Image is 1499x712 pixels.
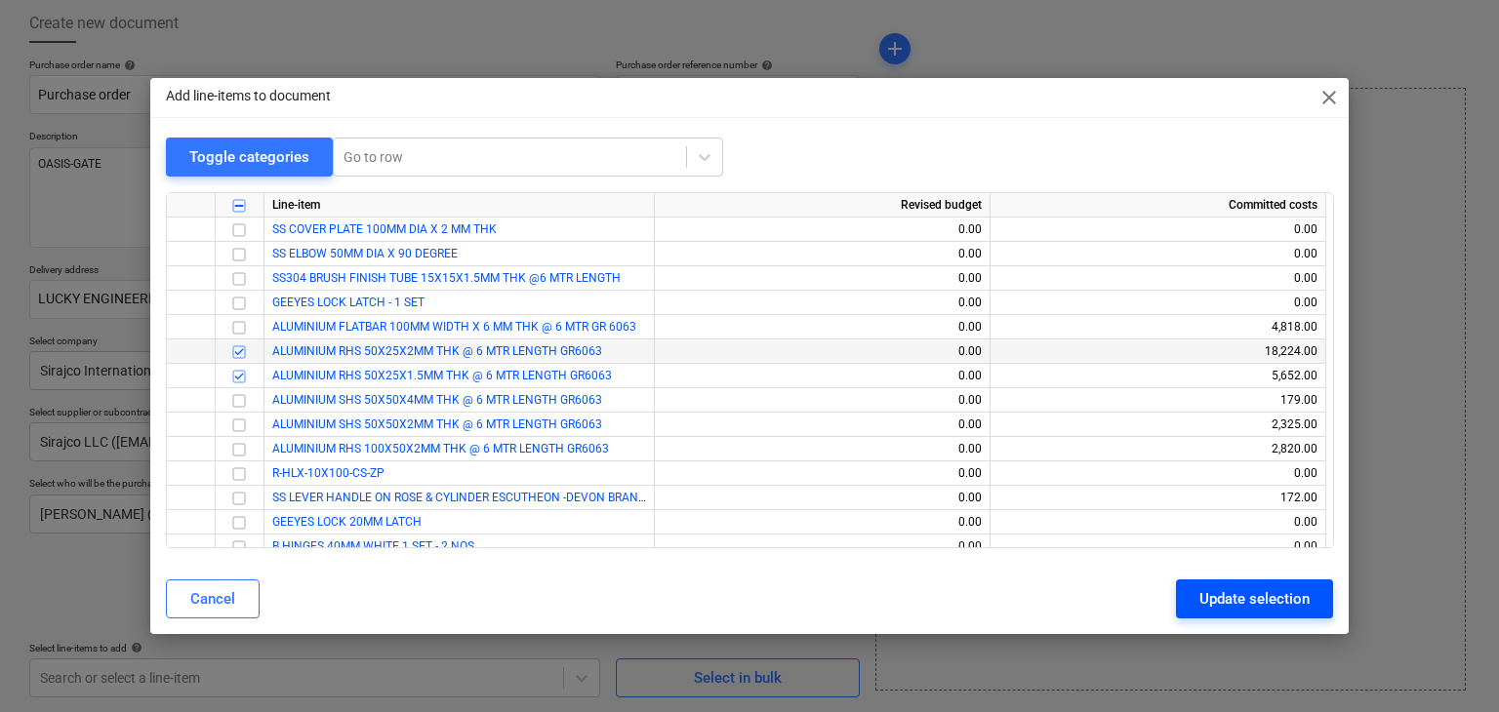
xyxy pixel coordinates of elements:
[998,291,1317,315] div: 0.00
[998,266,1317,291] div: 0.00
[998,461,1317,486] div: 0.00
[663,291,982,315] div: 0.00
[272,369,612,382] a: ALUMINIUM RHS 50X25X1.5MM THK @ 6 MTR LENGTH GR6063
[272,320,636,334] a: ALUMINIUM FLATBAR 100MM WIDTH X 6 MM THK @ 6 MTR GR 6063
[655,193,991,218] div: Revised budget
[166,86,331,106] p: Add line-items to document
[998,510,1317,534] div: 0.00
[272,222,497,236] a: SS COVER PLATE 100MM DIA X 2 MM THK
[991,193,1326,218] div: Committed costs
[663,315,982,339] div: 0.00
[272,296,425,309] a: GEEYES LOCK LATCH - 1 SET
[190,586,235,612] div: Cancel
[998,486,1317,510] div: 172.00
[189,144,309,170] div: Toggle categories
[663,266,982,291] div: 0.00
[1199,586,1310,612] div: Update selection
[663,510,982,534] div: 0.00
[166,579,260,618] button: Cancel
[998,413,1317,437] div: 2,325.00
[663,218,982,242] div: 0.00
[272,539,474,553] a: B HINGES 40MM WHITE 1 SET - 2 NOS
[166,138,333,177] button: Toggle categories
[272,491,679,504] a: SS LEVER HANDLE ON ROSE & CYLINDER ESCUTHEON -DEVON BRAND-1 SET
[272,417,602,431] a: ALUMINIUM SHS 50X50X2MM THK @ 6 MTR LENGTH GR6063
[272,271,621,285] a: SS304 BRUSH FINISH TUBE 15X15X1.5MM THK @6 MTR LENGTH
[998,534,1317,559] div: 0.00
[998,339,1317,364] div: 18,224.00
[663,242,982,266] div: 0.00
[998,388,1317,413] div: 179.00
[998,364,1317,388] div: 5,652.00
[998,218,1317,242] div: 0.00
[272,393,602,407] a: ALUMINIUM SHS 50X50X4MM THK @ 6 MTR LENGTH GR6063
[272,247,458,260] a: SS ELBOW 50MM DIA X 90 DEGREE
[998,242,1317,266] div: 0.00
[998,315,1317,339] div: 4,818.00
[1401,618,1499,712] iframe: Chat Widget
[663,364,982,388] div: 0.00
[1317,86,1341,109] span: close
[663,388,982,413] div: 0.00
[663,486,982,510] div: 0.00
[272,442,609,455] a: ALUMINIUM RHS 100X50X2MM THK @ 6 MTR LENGTH GR6063
[272,344,602,358] a: ALUMINIUM RHS 50X25X2MM THK @ 6 MTR LENGTH GR6063
[264,193,655,218] div: Line-item
[663,437,982,461] div: 0.00
[272,515,422,529] a: GEEYES LOCK 20MM LATCH
[998,437,1317,461] div: 2,820.00
[272,466,385,480] a: R-HLX-10X100-CS-ZP
[663,413,982,437] div: 0.00
[663,339,982,364] div: 0.00
[663,534,982,559] div: 0.00
[663,461,982,486] div: 0.00
[1176,579,1333,618] button: Update selection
